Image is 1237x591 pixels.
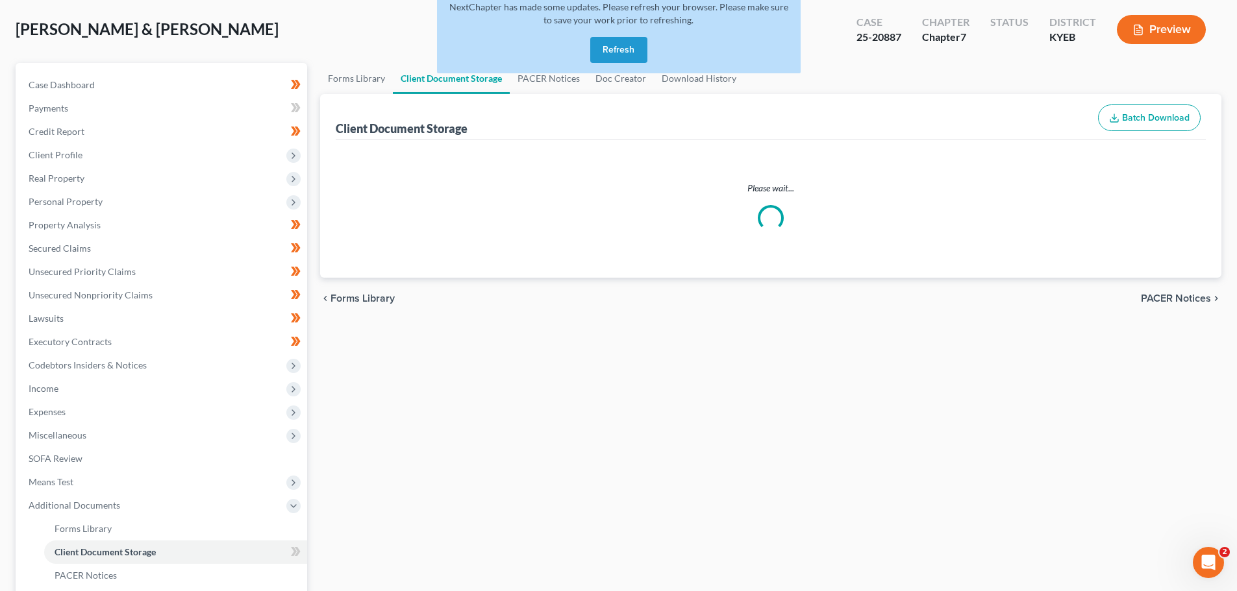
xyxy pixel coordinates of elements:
span: Client Profile [29,149,82,160]
span: Additional Documents [29,500,120,511]
div: Case [856,15,901,30]
span: Means Test [29,476,73,487]
span: 2 [1219,547,1230,557]
span: Case Dashboard [29,79,95,90]
a: SOFA Review [18,447,307,470]
i: chevron_right [1211,293,1221,304]
span: Income [29,383,58,394]
a: PACER Notices [44,564,307,587]
a: Client Document Storage [44,540,307,564]
span: Codebtors Insiders & Notices [29,359,147,370]
span: Miscellaneous [29,429,86,440]
span: Lawsuits [29,313,64,324]
span: Forms Library [331,293,395,304]
button: Preview [1117,15,1206,44]
span: SOFA Review [29,453,82,464]
span: Client Document Storage [55,546,156,557]
button: PACER Notices chevron_right [1141,293,1221,304]
span: Executory Contracts [29,336,112,347]
button: Batch Download [1098,104,1201,132]
span: Credit Report [29,126,84,137]
a: Credit Report [18,120,307,143]
span: [PERSON_NAME] & [PERSON_NAME] [16,19,279,38]
a: Client Document Storage [393,63,510,94]
div: KYEB [1049,30,1096,45]
p: Please wait... [338,182,1203,195]
span: Unsecured Nonpriority Claims [29,289,153,300]
a: Unsecured Priority Claims [18,260,307,283]
a: Case Dashboard [18,73,307,97]
div: 25-20887 [856,30,901,45]
span: Batch Download [1122,112,1190,123]
span: Personal Property [29,196,103,207]
a: Secured Claims [18,237,307,260]
button: chevron_left Forms Library [320,293,395,304]
a: Property Analysis [18,213,307,237]
span: Unsecured Priority Claims [29,266,136,277]
a: Lawsuits [18,307,307,330]
span: Property Analysis [29,219,101,230]
span: 7 [960,30,966,43]
div: Status [990,15,1029,30]
i: chevron_left [320,293,331,304]
iframe: Intercom live chat [1193,547,1224,578]
a: Unsecured Nonpriority Claims [18,283,307,307]
div: Chapter [922,30,969,45]
span: Payments [29,103,68,114]
span: Expenses [29,406,66,417]
a: Executory Contracts [18,330,307,354]
span: PACER Notices [55,570,117,581]
a: Payments [18,97,307,120]
a: Forms Library [320,63,393,94]
span: PACER Notices [1141,293,1211,304]
span: NextChapter has made some updates. Please refresh your browser. Please make sure to save your wor... [449,1,788,25]
div: District [1049,15,1096,30]
span: Real Property [29,173,84,184]
span: Secured Claims [29,243,91,254]
a: Forms Library [44,517,307,540]
div: Chapter [922,15,969,30]
button: Refresh [590,37,647,63]
span: Forms Library [55,523,112,534]
div: Client Document Storage [336,121,468,136]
